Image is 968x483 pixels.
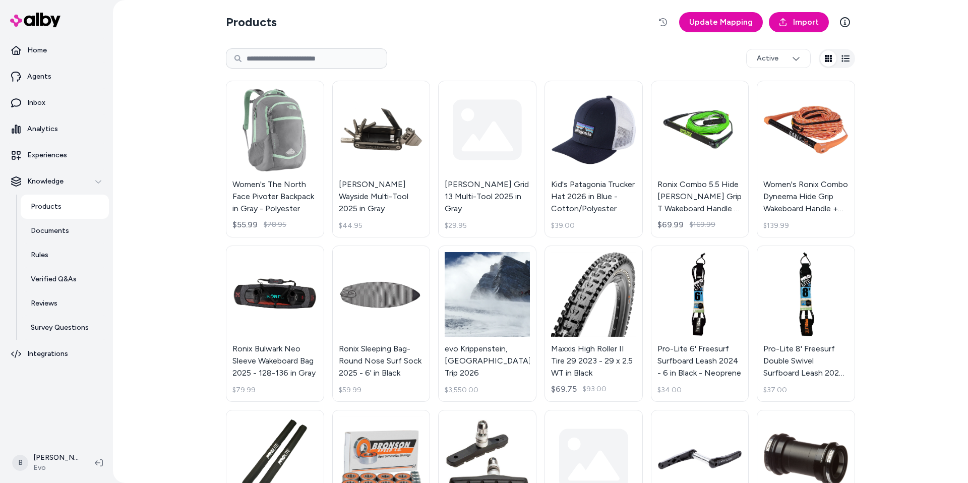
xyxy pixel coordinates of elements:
[4,91,109,115] a: Inbox
[27,150,67,160] p: Experiences
[679,12,763,32] a: Update Mapping
[4,342,109,366] a: Integrations
[769,12,829,32] a: Import
[12,455,28,471] span: B
[757,81,855,237] a: Women's Ronix Combo Dyneema Hide Grip Wakeboard Handle + 70 ft Mainline 2025 in OrangeWomen's Ron...
[31,202,62,212] p: Products
[21,219,109,243] a: Documents
[332,246,431,402] a: Ronix Sleeping Bag- Round Nose Surf Sock 2025 - 6' in BlackRonix Sleeping Bag- Round Nose Surf So...
[27,98,45,108] p: Inbox
[689,16,753,28] span: Update Mapping
[33,453,79,463] p: [PERSON_NAME]
[27,72,51,82] p: Agents
[31,298,57,309] p: Reviews
[332,81,431,237] a: Blackburn Wayside Multi-Tool 2025 in Gray[PERSON_NAME] Wayside Multi-Tool 2025 in Gray$44.95
[6,447,87,479] button: B[PERSON_NAME]Evo
[4,117,109,141] a: Analytics
[226,14,277,30] h2: Products
[4,38,109,63] a: Home
[21,267,109,291] a: Verified Q&As
[31,274,77,284] p: Verified Q&As
[544,246,643,402] a: Maxxis High Roller II Tire 29 2023 - 29 x 2.5 WT in BlackMaxxis High Roller II Tire 29 2023 - 29 ...
[27,176,64,187] p: Knowledge
[438,81,536,237] a: [PERSON_NAME] Grid 13 Multi-Tool 2025 in Gray$29.95
[27,45,47,55] p: Home
[746,49,811,68] button: Active
[651,246,749,402] a: Pro-Lite 6' Freesurf Surfboard Leash 2024 - 6 in Black - NeoprenePro-Lite 6' Freesurf Surfboard L...
[793,16,819,28] span: Import
[27,349,68,359] p: Integrations
[651,81,749,237] a: Ronix Combo 5.5 Hide Stich Grip T Wakeboard Handle + 80 ft Mainline 2023 in GreenRonix Combo 5.5 ...
[4,143,109,167] a: Experiences
[31,226,69,236] p: Documents
[4,169,109,194] button: Knowledge
[226,246,324,402] a: Ronix Bulwark Neo Sleeve Wakeboard Bag 2025 - 128-136 in GrayRonix Bulwark Neo Sleeve Wakeboard B...
[226,81,324,237] a: Women's The North Face Pivoter Backpack in Gray - PolyesterWomen's The North Face Pivoter Backpac...
[27,124,58,134] p: Analytics
[21,316,109,340] a: Survey Questions
[4,65,109,89] a: Agents
[33,463,79,473] span: Evo
[31,323,89,333] p: Survey Questions
[21,195,109,219] a: Products
[21,291,109,316] a: Reviews
[21,243,109,267] a: Rules
[544,81,643,237] a: Kid's Patagonia Trucker Hat 2026 in Blue - Cotton/PolyesterKid's Patagonia Trucker Hat 2026 in Bl...
[10,13,60,27] img: alby Logo
[757,246,855,402] a: Pro-Lite 8' Freesurf Double Swivel Surfboard Leash 2024 - 8 in Black - NeoprenePro-Lite 8' Freesu...
[438,246,536,402] a: evo Krippenstein, Austria Trip 2026evo Krippenstein, [GEOGRAPHIC_DATA] Trip 2026$3,550.00
[31,250,48,260] p: Rules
